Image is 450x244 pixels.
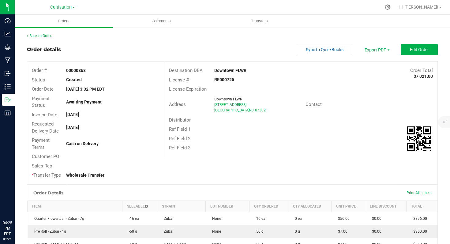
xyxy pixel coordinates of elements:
[157,201,205,212] th: Strain
[32,154,59,159] span: Customer PO
[32,172,61,178] span: Transfer Type
[169,136,190,141] span: Ref Field 2
[253,216,265,221] span: 16 ea
[407,191,431,195] span: Print All Labels
[32,137,50,150] span: Payment Terms
[306,47,343,52] span: Sync to QuickBooks
[66,87,105,92] strong: [DATE] 3:32 PM EDT
[410,216,427,221] span: $896.00
[169,86,207,92] span: License Expiration
[66,141,99,146] strong: Cash on Delivery
[288,201,331,212] th: Qty Allocated
[5,18,11,24] inline-svg: Dashboard
[161,216,173,221] span: Zubai
[399,5,438,9] span: Hi, [PERSON_NAME]!
[28,201,122,212] th: Item
[335,216,350,221] span: $56.00
[410,47,429,52] span: Edit Order
[3,220,12,237] p: 04:25 PM EDT
[32,86,54,92] span: Order Date
[32,121,59,134] span: Requested Delivery Date
[292,229,300,234] span: 0 g
[66,99,102,104] strong: Awaiting Payment
[414,74,433,79] strong: $7,021.00
[209,229,221,234] span: None
[209,216,221,221] span: None
[331,201,365,212] th: Unit Price
[365,201,407,212] th: Line Discount
[27,34,53,38] a: Back to Orders
[407,126,431,151] qrcode: 00000868
[292,216,302,221] span: 0 ea
[249,108,254,112] span: NJ
[66,77,82,82] strong: Created
[169,68,203,73] span: Destination DBA
[369,216,381,221] span: $0.00
[32,77,45,83] span: Status
[407,201,437,212] th: Total
[126,229,137,234] span: -50 g
[5,57,11,63] inline-svg: Manufacturing
[214,68,246,73] strong: Downtown FLWR
[255,108,266,112] span: 07302
[205,201,249,212] th: Lot Number
[32,68,47,73] span: Order #
[32,112,57,118] span: Invoice Date
[214,97,242,101] span: Downtown FLWR
[5,31,11,37] inline-svg: Analytics
[32,163,52,169] span: Sales Rep
[384,4,392,10] div: Manage settings
[27,46,61,53] div: Order details
[31,229,66,234] span: Pre Roll - Zubai - 1g
[6,195,24,213] iframe: Resource center
[214,77,234,82] strong: RE000725
[126,216,139,221] span: -16 ea
[297,44,352,55] button: Sync to QuickBooks
[358,44,395,55] li: Export PDF
[122,201,157,212] th: Sellable
[214,108,249,112] span: [GEOGRAPHIC_DATA]
[410,229,427,234] span: $350.00
[5,84,11,90] inline-svg: Inventory
[50,18,78,24] span: Orders
[144,18,179,24] span: Shipments
[66,173,104,178] strong: Wholesale Transfer
[5,70,11,77] inline-svg: Inbound
[407,126,431,151] img: Scan me!
[248,108,249,112] span: ,
[369,229,381,234] span: $0.00
[15,15,113,28] a: Orders
[50,5,72,10] span: Cultivation
[32,96,50,108] span: Payment Status
[161,229,173,234] span: Zubai
[31,216,84,221] span: Quarter Flower Jar - Zubai - 7g
[410,68,433,73] span: Order Total
[169,145,190,151] span: Ref Field 3
[335,229,347,234] span: $7.00
[3,237,12,241] p: 09/24
[211,15,309,28] a: Transfers
[401,44,438,55] button: Edit Order
[169,117,191,123] span: Distributor
[169,77,189,83] span: License #
[5,44,11,50] inline-svg: Grow
[169,102,186,107] span: Address
[113,15,211,28] a: Shipments
[253,229,264,234] span: 50 g
[249,201,288,212] th: Qty Ordered
[33,190,63,195] h1: Order Details
[66,125,79,130] strong: [DATE]
[66,112,79,117] strong: [DATE]
[66,68,86,73] strong: 00000868
[243,18,276,24] span: Transfers
[169,126,190,132] span: Ref Field 1
[214,103,246,107] span: [STREET_ADDRESS]
[5,97,11,103] inline-svg: Outbound
[306,102,322,107] span: Contact
[5,110,11,116] inline-svg: Reports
